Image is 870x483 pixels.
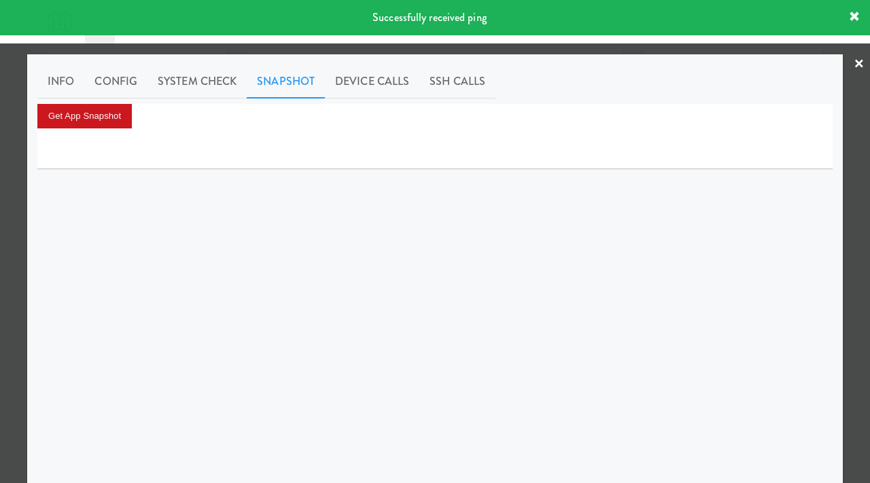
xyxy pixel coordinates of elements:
a: Info [37,65,84,99]
a: × [854,43,865,86]
a: SSH Calls [419,65,495,99]
a: Device Calls [325,65,419,99]
a: System Check [147,65,247,99]
button: Get App Snapshot [37,104,132,128]
a: Config [84,65,147,99]
span: Successfully received ping [372,10,487,25]
a: Snapshot [247,65,325,99]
